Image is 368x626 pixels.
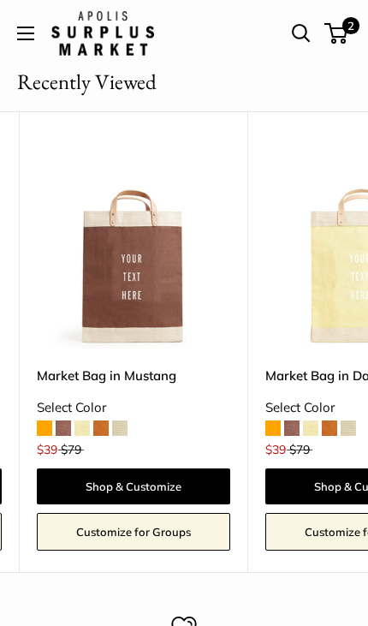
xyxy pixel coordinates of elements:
[37,442,57,457] span: $39
[37,396,230,420] div: Select Color
[51,11,154,55] img: Apolis: Surplus Market
[292,24,311,43] a: Open search
[342,16,359,33] span: 2
[37,366,230,385] a: Market Bag in Mustang
[17,64,157,98] h2: Recently Viewed
[289,442,310,457] span: $79
[37,513,230,551] a: Customize for Groups
[265,442,286,457] span: $39
[37,468,230,504] a: Shop & Customize
[37,155,230,349] img: Market Bag in Mustang
[17,27,34,40] button: Open menu
[326,23,347,44] a: 2
[37,155,230,349] a: Market Bag in MustangMarket Bag in Mustang
[61,442,81,457] span: $79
